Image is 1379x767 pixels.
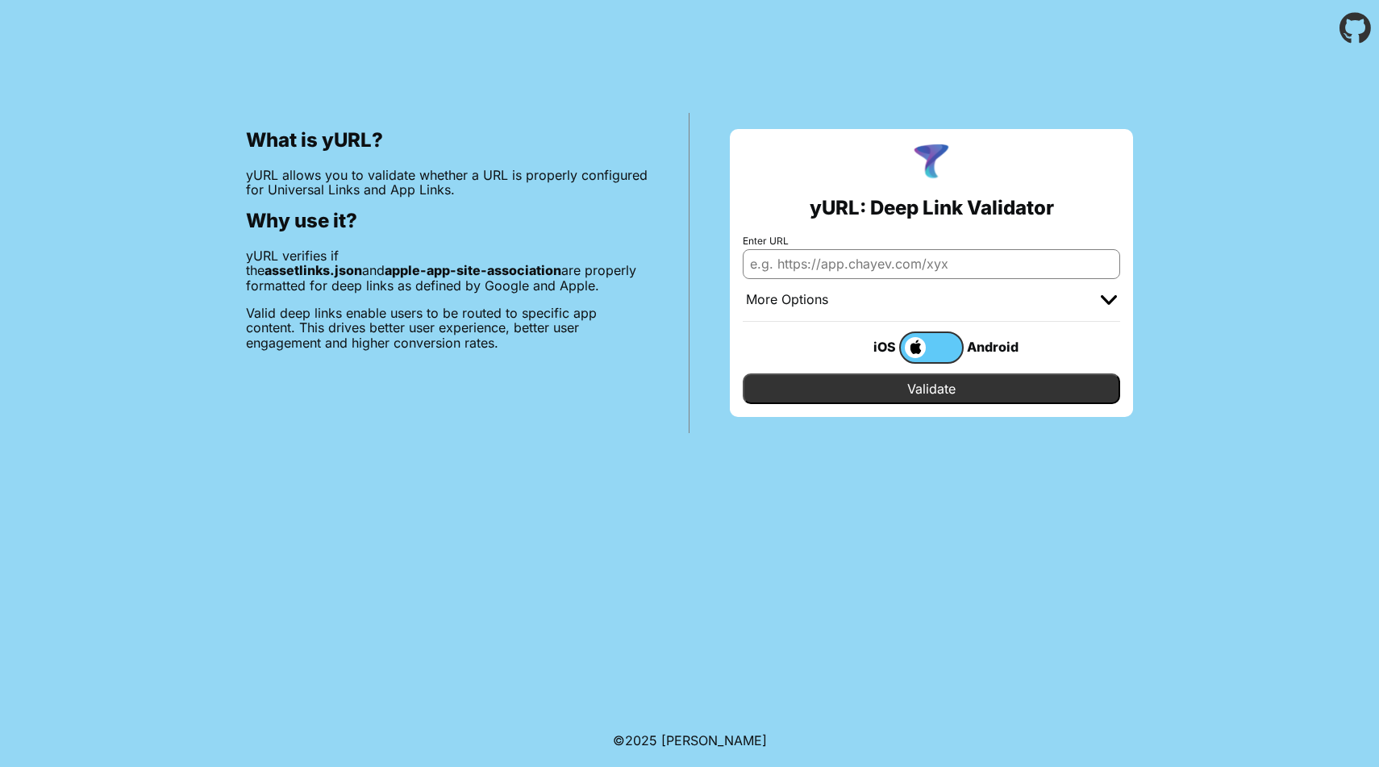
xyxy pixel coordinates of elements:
[835,336,899,357] div: iOS
[613,714,767,767] footer: ©
[246,129,648,152] h2: What is yURL?
[743,373,1120,404] input: Validate
[743,249,1120,278] input: e.g. https://app.chayev.com/xyx
[746,292,828,308] div: More Options
[743,236,1120,247] label: Enter URL
[385,262,561,278] b: apple-app-site-association
[625,732,657,748] span: 2025
[910,142,952,184] img: yURL Logo
[246,306,648,350] p: Valid deep links enable users to be routed to specific app content. This drives better user exper...
[810,197,1054,219] h2: yURL: Deep Link Validator
[1101,295,1117,305] img: chevron
[661,732,767,748] a: Michael Ibragimchayev's Personal Site
[246,248,648,293] p: yURL verifies if the and are properly formatted for deep links as defined by Google and Apple.
[246,210,648,232] h2: Why use it?
[964,336,1028,357] div: Android
[246,168,648,198] p: yURL allows you to validate whether a URL is properly configured for Universal Links and App Links.
[265,262,362,278] b: assetlinks.json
